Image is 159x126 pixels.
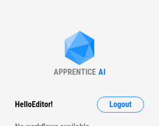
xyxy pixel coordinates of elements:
[15,97,53,113] div: Hello Editor !
[109,101,132,109] span: Logout
[98,67,105,77] div: AI
[54,67,96,77] div: APPRENTICE
[97,97,144,113] button: Logout
[60,31,99,67] img: Apprentice AI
